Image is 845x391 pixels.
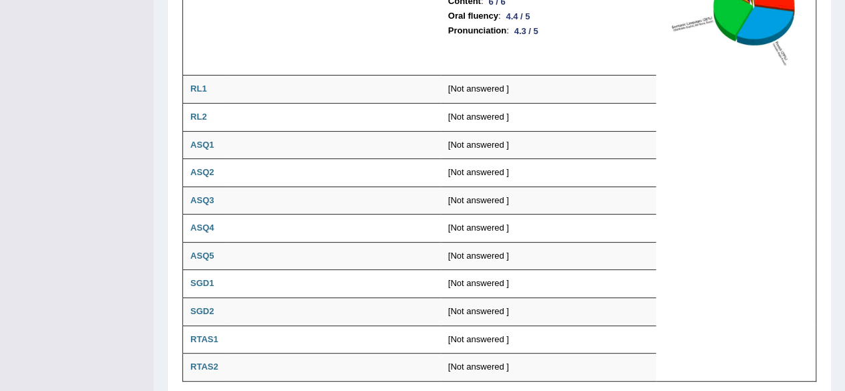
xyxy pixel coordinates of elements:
td: [Not answered ] [441,104,656,132]
b: RTAS2 [190,362,218,372]
li: : [448,23,649,38]
b: SGD1 [190,278,214,288]
td: [Not answered ] [441,215,656,243]
b: ASQ2 [190,167,214,177]
td: [Not answered ] [441,325,656,354]
b: ASQ1 [190,140,214,150]
b: SGD2 [190,306,214,316]
td: [Not answered ] [441,270,656,298]
td: [Not answered ] [441,354,656,382]
b: ASQ4 [190,223,214,233]
b: Oral fluency [448,9,498,23]
td: [Not answered ] [441,131,656,159]
td: [Not answered ] [441,159,656,187]
li: : [448,9,649,23]
td: [Not answered ] [441,76,656,104]
b: Pronunciation [448,23,506,38]
div: 4.3 / 5 [509,24,544,38]
td: [Not answered ] [441,186,656,215]
td: [Not answered ] [441,297,656,325]
b: RL2 [190,112,207,122]
div: 4.4 / 5 [500,9,535,23]
b: ASQ3 [190,195,214,205]
b: RTAS1 [190,334,218,344]
b: ASQ5 [190,251,214,261]
b: RL1 [190,84,207,94]
td: [Not answered ] [441,242,656,270]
